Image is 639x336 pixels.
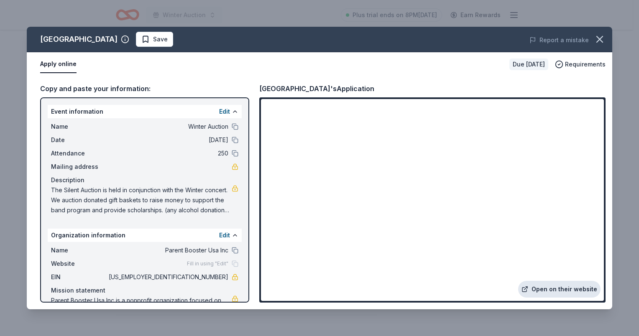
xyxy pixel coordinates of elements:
span: The Silent Auction is held in conjunction with the Winter concert. We auction donated gift basket... [51,185,232,215]
span: Winter Auction [107,122,228,132]
a: Open on their website [518,281,601,298]
span: Requirements [565,59,606,69]
button: Apply online [40,56,77,73]
div: Organization information [48,229,242,242]
button: Edit [219,107,230,117]
span: [US_EMPLOYER_IDENTIFICATION_NUMBER] [107,272,228,282]
div: Description [51,175,238,185]
span: [DATE] [107,135,228,145]
div: Due [DATE] [509,59,548,70]
button: Save [136,32,173,47]
span: Name [51,122,107,132]
div: [GEOGRAPHIC_DATA] [40,33,118,46]
div: Mission statement [51,285,238,295]
button: Report a mistake [529,35,589,45]
div: Event information [48,105,242,118]
span: Attendance [51,148,107,158]
span: Mailing address [51,162,107,172]
span: Website [51,259,107,269]
span: EIN [51,272,107,282]
span: Parent Booster Usa Inc [107,245,228,255]
span: Name [51,245,107,255]
span: 250 [107,148,228,158]
span: Save [153,34,168,44]
span: Date [51,135,107,145]
div: Copy and paste your information: [40,83,249,94]
div: [GEOGRAPHIC_DATA]'s Application [259,83,374,94]
span: Parent Booster Usa Inc is a nonprofit organization focused on education. It is based in [GEOGRAPH... [51,295,232,326]
span: Fill in using "Edit" [187,260,228,267]
button: Requirements [555,59,606,69]
button: Edit [219,230,230,240]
